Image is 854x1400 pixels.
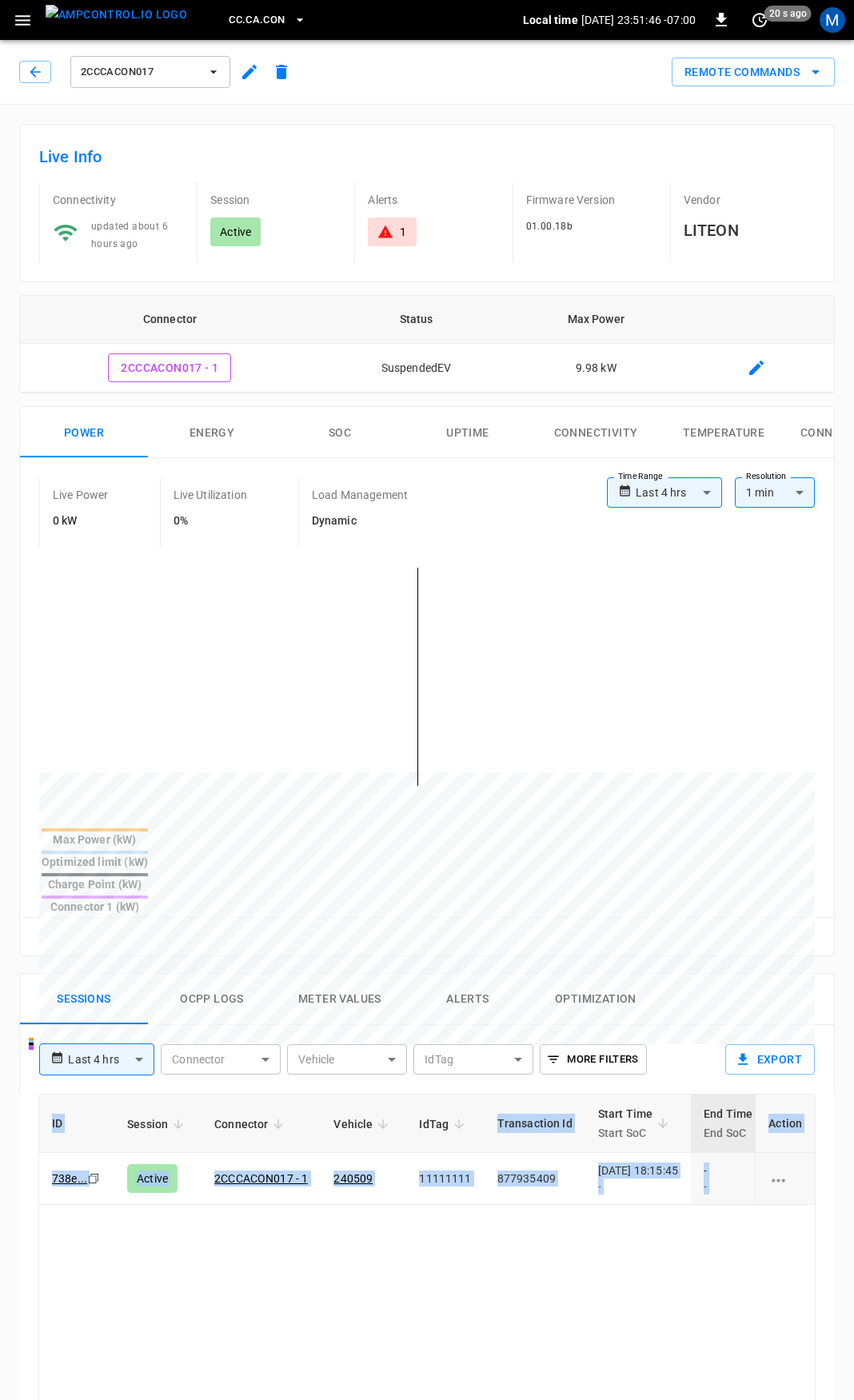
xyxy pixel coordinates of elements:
[672,58,835,87] button: Remote Commands
[39,144,815,170] h6: Live Info
[91,221,168,249] span: updated about 6 hours ago
[704,1104,752,1143] div: End Time
[229,11,285,30] span: CC.CA.CON
[523,12,578,28] p: Local time
[747,7,772,33] button: set refresh interval
[419,1115,469,1134] span: IdTag
[513,344,679,393] td: 9.98 kW
[598,1123,653,1143] p: Start SoC
[598,1104,674,1143] span: Start TimeStart SoC
[404,974,532,1025] button: Alerts
[53,513,109,530] h6: 0 kW
[768,1171,802,1187] div: charging session options
[704,1104,773,1143] span: End TimeEnd SoC
[214,1115,289,1134] span: Connector
[174,487,247,503] p: Live Utilization
[70,56,230,88] button: 2CCCACON017
[127,1115,189,1134] span: Session
[148,407,276,458] button: Energy
[526,192,657,208] p: Firmware Version
[39,1095,114,1153] th: ID
[333,1115,393,1134] span: Vehicle
[20,296,834,393] table: connector table
[46,5,187,25] img: ampcontrol.io logo
[684,217,815,243] h6: LITEON
[820,7,845,33] div: profile-icon
[660,407,788,458] button: Temperature
[636,477,722,508] div: Last 4 hrs
[513,296,679,344] th: Max Power
[148,974,276,1025] button: Ocpp logs
[20,407,148,458] button: Power
[20,974,148,1025] button: Sessions
[276,407,404,458] button: SOC
[672,58,835,87] div: remote commands options
[53,192,184,208] p: Connectivity
[704,1123,752,1143] p: End SoC
[684,192,815,208] p: Vendor
[68,1044,154,1075] div: Last 4 hrs
[312,513,408,530] h6: Dynamic
[108,353,231,383] button: 2CCCACON017 - 1
[312,487,408,503] p: Load Management
[618,470,663,483] label: Time Range
[532,974,660,1025] button: Optimization
[581,12,696,28] p: [DATE] 23:51:46 -07:00
[368,192,499,208] p: Alerts
[20,296,320,344] th: Connector
[532,407,660,458] button: Connectivity
[210,192,341,208] p: Session
[746,470,786,483] label: Resolution
[526,221,573,232] span: 01.00.18b
[320,344,513,393] td: SuspendedEV
[81,63,199,82] span: 2CCCACON017
[764,6,812,22] span: 20 s ago
[320,296,513,344] th: Status
[276,974,404,1025] button: Meter Values
[598,1104,653,1143] div: Start Time
[174,513,247,530] h6: 0%
[540,1044,646,1075] button: More Filters
[53,487,109,503] p: Live Power
[222,5,312,36] button: CC.CA.CON
[735,477,815,508] div: 1 min
[485,1095,585,1153] th: Transaction Id
[725,1044,815,1075] button: Export
[220,224,251,240] p: Active
[404,407,532,458] button: Uptime
[755,1095,815,1153] th: Action
[400,224,406,240] div: 1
